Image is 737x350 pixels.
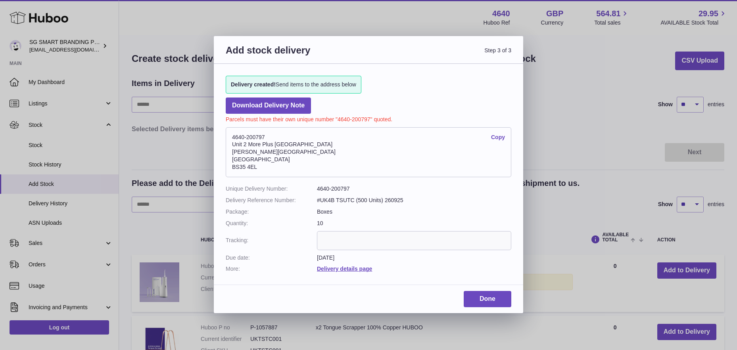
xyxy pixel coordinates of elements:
[317,266,372,272] a: Delivery details page
[317,208,511,216] dd: Boxes
[231,81,276,88] strong: Delivery created!
[226,197,317,204] dt: Delivery Reference Number:
[226,254,317,262] dt: Due date:
[226,44,368,66] h3: Add stock delivery
[231,81,356,88] span: Send items to the address below
[317,220,511,227] dd: 10
[317,185,511,193] dd: 4640-200797
[464,291,511,307] a: Done
[226,114,511,123] p: Parcels must have their own unique number "4640-200797" quoted.
[317,254,511,262] dd: [DATE]
[226,185,317,193] dt: Unique Delivery Number:
[317,197,511,204] dd: #UK4B TSUTC (500 Units) 260925
[491,134,505,141] a: Copy
[368,44,511,66] span: Step 3 of 3
[226,127,511,177] address: 4640-200797 Unit 2 More Plus [GEOGRAPHIC_DATA] [PERSON_NAME][GEOGRAPHIC_DATA] [GEOGRAPHIC_DATA] B...
[226,220,317,227] dt: Quantity:
[226,208,317,216] dt: Package:
[226,231,317,250] dt: Tracking:
[226,265,317,273] dt: More:
[226,98,311,114] a: Download Delivery Note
